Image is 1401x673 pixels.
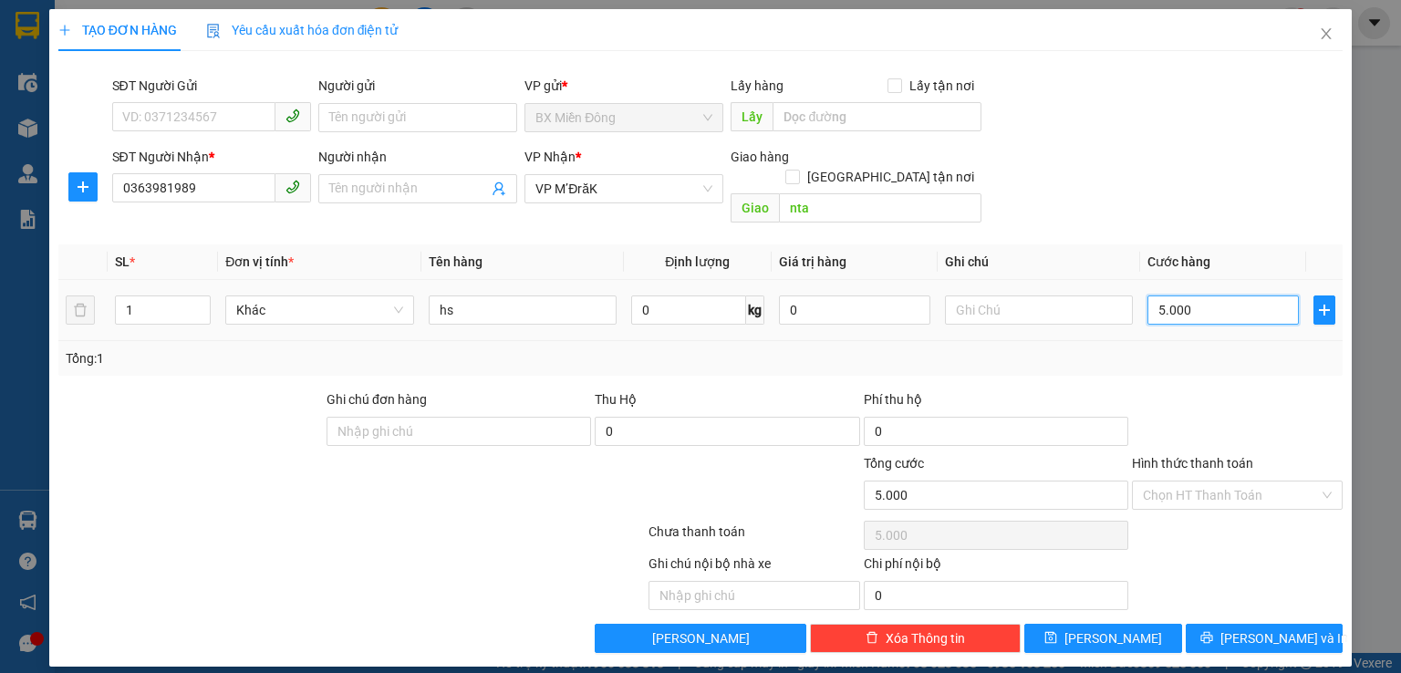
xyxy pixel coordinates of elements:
span: Khác [236,296,402,324]
button: [PERSON_NAME] [595,624,805,653]
span: Yêu cầu xuất hóa đơn điện tử [206,23,399,37]
button: printer[PERSON_NAME] và In [1186,624,1344,653]
th: Ghi chú [938,244,1140,280]
span: phone [285,109,300,123]
button: deleteXóa Thông tin [810,624,1021,653]
label: Hình thức thanh toán [1132,456,1253,471]
input: VD: Bàn, Ghế [429,295,617,325]
span: Lấy hàng [731,78,784,93]
input: Ghi chú đơn hàng [327,417,591,446]
div: Ghi chú nội bộ nhà xe [649,554,859,581]
span: BX Miền Đông [535,104,712,131]
span: Tên hàng [429,254,483,269]
div: Chi phí nội bộ [864,554,1128,581]
span: VP M’ĐrăK [535,175,712,202]
span: [PERSON_NAME] [1064,628,1162,648]
span: save [1044,631,1057,646]
span: printer [1200,631,1213,646]
span: plus [58,24,71,36]
div: VP gửi [524,76,723,96]
span: delete [866,631,878,646]
input: 0 [779,295,930,325]
button: Close [1301,9,1352,60]
span: [PERSON_NAME] [652,628,750,648]
span: close [1319,26,1334,41]
img: icon [206,24,221,38]
button: plus [1313,295,1335,325]
span: user-add [492,181,506,196]
button: plus [68,172,98,202]
span: Giao hàng [731,150,789,164]
span: Cước hàng [1147,254,1210,269]
span: kg [746,295,764,325]
span: Đơn vị tính [225,254,294,269]
input: Dọc đường [773,102,981,131]
div: Chưa thanh toán [647,522,861,554]
div: Người gửi [318,76,517,96]
div: Người nhận [318,147,517,167]
div: Phí thu hộ [864,389,1128,417]
input: Dọc đường [779,193,981,223]
button: delete [66,295,95,325]
span: Lấy tận nơi [902,76,981,96]
span: Xóa Thông tin [886,628,965,648]
input: Ghi Chú [945,295,1133,325]
span: phone [285,180,300,194]
span: plus [1314,303,1334,317]
span: [GEOGRAPHIC_DATA] tận nơi [800,167,981,187]
span: TẠO ĐƠN HÀNG [58,23,177,37]
span: Tổng cước [864,456,924,471]
span: [PERSON_NAME] và In [1220,628,1348,648]
input: Nhập ghi chú [649,581,859,610]
span: Giao [731,193,779,223]
label: Ghi chú đơn hàng [327,392,427,407]
span: VP Nhận [524,150,576,164]
span: plus [69,180,97,194]
span: Lấy [731,102,773,131]
span: Thu Hộ [595,392,637,407]
div: SĐT Người Gửi [112,76,311,96]
span: Giá trị hàng [779,254,846,269]
span: SL [115,254,130,269]
span: Định lượng [665,254,730,269]
div: SĐT Người Nhận [112,147,311,167]
div: Tổng: 1 [66,348,542,368]
button: save[PERSON_NAME] [1024,624,1182,653]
